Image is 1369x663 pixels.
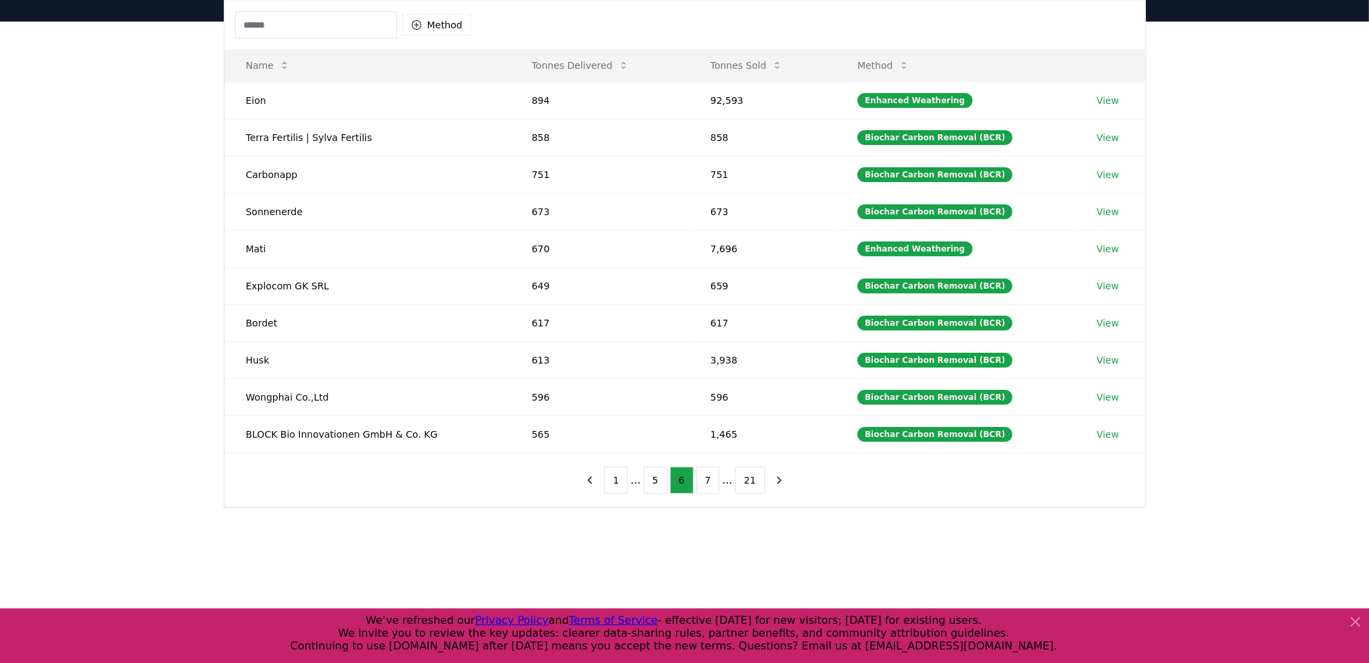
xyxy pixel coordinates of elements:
[700,52,793,79] button: Tonnes Sold
[689,230,836,267] td: 7,696
[604,467,628,494] button: 1
[1097,316,1119,330] a: View
[857,167,1012,182] div: Biochar Carbon Removal (BCR)
[510,341,689,378] td: 613
[1097,391,1119,404] a: View
[510,378,689,415] td: 596
[224,82,510,119] td: Eion
[224,156,510,193] td: Carbonapp
[224,230,510,267] td: Mati
[689,82,836,119] td: 92,593
[735,467,765,494] button: 21
[510,156,689,193] td: 751
[768,467,791,494] button: next page
[1097,353,1119,367] a: View
[1097,168,1119,181] a: View
[510,230,689,267] td: 670
[1097,94,1119,107] a: View
[1097,131,1119,144] a: View
[857,390,1012,405] div: Biochar Carbon Removal (BCR)
[402,14,472,36] button: Method
[857,279,1012,293] div: Biochar Carbon Removal (BCR)
[857,353,1012,368] div: Biochar Carbon Removal (BCR)
[224,267,510,304] td: Explocom GK SRL
[510,267,689,304] td: 649
[689,415,836,453] td: 1,465
[857,93,973,108] div: Enhanced Weathering
[689,378,836,415] td: 596
[689,193,836,230] td: 673
[689,119,836,156] td: 858
[644,467,667,494] button: 5
[857,241,973,256] div: Enhanced Weathering
[857,316,1012,330] div: Biochar Carbon Removal (BCR)
[857,204,1012,219] div: Biochar Carbon Removal (BCR)
[1097,279,1119,293] a: View
[670,467,694,494] button: 6
[857,427,1012,442] div: Biochar Carbon Removal (BCR)
[630,472,640,488] li: ...
[235,52,301,79] button: Name
[1097,242,1119,256] a: View
[224,415,510,453] td: BLOCK Bio Innovationen GmbH & Co. KG
[1097,205,1119,219] a: View
[510,304,689,341] td: 617
[696,467,720,494] button: 7
[689,267,836,304] td: 659
[857,130,1012,145] div: Biochar Carbon Removal (BCR)
[510,193,689,230] td: 673
[224,119,510,156] td: Terra Fertilis | Sylva Fertilis
[224,341,510,378] td: Husk
[510,119,689,156] td: 858
[224,304,510,341] td: Bordet
[1097,428,1119,441] a: View
[578,467,601,494] button: previous page
[722,472,732,488] li: ...
[224,378,510,415] td: Wongphai Co.,Ltd
[521,52,640,79] button: Tonnes Delivered
[689,341,836,378] td: 3,938
[847,52,920,79] button: Method
[689,156,836,193] td: 751
[510,82,689,119] td: 894
[689,304,836,341] td: 617
[510,415,689,453] td: 565
[224,193,510,230] td: Sonnenerde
